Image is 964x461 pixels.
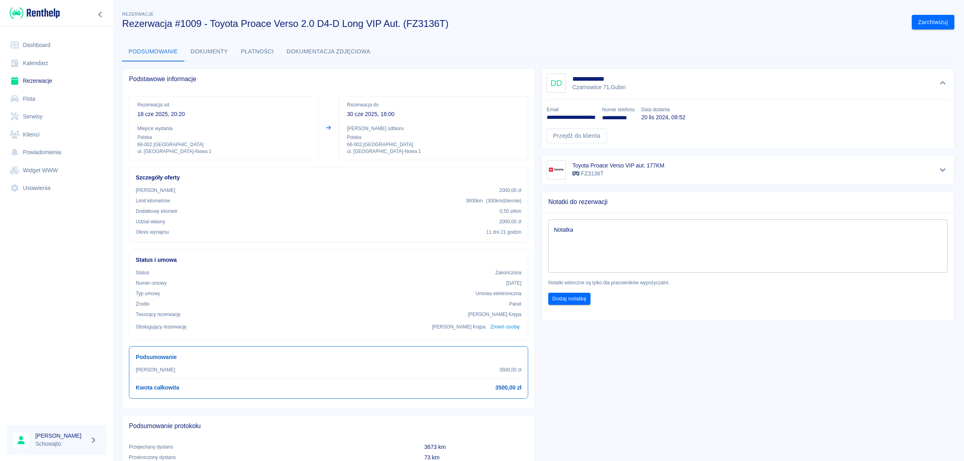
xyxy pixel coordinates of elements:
[547,106,596,113] p: Email
[912,15,954,30] button: Zarchiwizuj
[499,218,521,225] p: 2000,00 zł
[94,9,106,20] button: Zwiń nawigację
[136,197,170,204] p: Limit kilometrów
[936,78,950,89] button: Ukryj szczegóły
[136,173,521,182] h6: Szczegóły oferty
[936,164,950,175] button: Pokaż szczegóły
[122,42,184,61] button: Podsumowanie
[136,323,187,330] p: Obsługujący rezerwację
[137,141,310,148] p: 66-002 , [GEOGRAPHIC_DATA]
[506,279,521,287] p: [DATE]
[6,36,106,54] a: Dashboard
[35,432,87,440] h6: [PERSON_NAME]
[641,106,685,113] p: Data dodania
[500,208,521,215] p: 0,50 zł /km
[6,54,106,72] a: Kalendarz
[548,293,590,305] button: Dodaj notatkę
[476,290,521,297] p: Umowa elektroniczna
[136,279,167,287] p: Numer umowy
[122,18,905,29] h3: Rezerwacja #1009 - Toyota Proace Verso 2.0 D4-D Long VIP Aut. (FZ3136T)
[136,208,178,215] p: Dodatkowy kilometr
[572,83,626,92] p: Czarnowice 71 , Gubin
[6,179,106,197] a: Ustawienia
[548,198,948,206] span: Notatki do rezerwacji
[136,366,175,373] p: [PERSON_NAME]
[137,110,310,118] p: 18 cze 2025, 20:20
[347,101,520,108] p: Rezerwacja do
[136,290,160,297] p: Typ umowy
[6,126,106,144] a: Klienci
[136,187,175,194] p: [PERSON_NAME]
[548,162,564,178] img: Image
[122,12,153,16] span: Rezerwacje
[6,108,106,126] a: Serwisy
[347,110,520,118] p: 30 cze 2025, 18:00
[432,323,486,330] p: [PERSON_NAME] Krępa
[235,42,280,61] button: Płatności
[6,72,106,90] a: Rezerwacje
[347,141,520,148] p: 66-002 , [GEOGRAPHIC_DATA]
[6,143,106,161] a: Powiadomienia
[136,311,180,318] p: Tworzący rezerwację
[495,269,521,276] p: Zakończona
[495,383,521,392] h6: 3500,00 zł
[184,42,235,61] button: Dokumenty
[136,228,169,236] p: Okres wynajmu
[499,366,521,373] p: 3500,00 zł
[10,6,60,20] img: Renthelp logo
[137,148,310,155] p: ul. [GEOGRAPHIC_DATA]-Nowa 1
[35,440,87,448] p: Schowajto
[280,42,377,61] button: Dokumentacja zdjęciowa
[499,187,521,194] p: 2000,00 zł
[468,311,521,318] p: [PERSON_NAME] Krępa
[129,75,528,83] span: Podstawowe informacje
[347,125,520,132] p: [PERSON_NAME] odbioru
[136,353,521,361] h6: Podsumowanie
[129,422,528,430] span: Podsumowanie protokołu
[137,125,310,132] p: Miejsce wydania
[136,383,179,392] h6: Kwota całkowita
[486,228,521,236] p: 11 dni 21 godzin
[136,256,521,264] h6: Status i umowa
[572,169,664,178] p: FZ3136T
[129,454,411,461] p: Przekroczony dystans
[486,198,521,204] span: ( 300 km dziennie )
[347,148,520,155] p: ul. [GEOGRAPHIC_DATA]-Nowa 1
[6,161,106,180] a: Widget WWW
[136,218,165,225] p: Udział własny
[547,73,566,93] div: DD
[547,129,607,143] a: Przejdź do klienta
[602,106,635,113] p: Numer telefonu
[6,90,106,108] a: Flota
[572,161,664,169] h6: Toyota Proace Verso VIP aut. 177KM
[129,443,411,451] p: Przejechany dystans
[137,101,310,108] p: Rezerwacja od
[6,6,60,20] a: Renthelp logo
[137,134,310,141] p: Polska
[509,300,522,308] p: Panel
[489,321,521,333] button: Zmień osobę
[466,197,521,204] p: 3600 km
[136,300,149,308] p: Żrodło
[548,279,948,286] p: Notatki widoczne są tylko dla pracowników wypożyczalni.
[347,134,520,141] p: Polska
[641,113,685,122] p: 20 lis 2024, 09:52
[136,269,149,276] p: Status
[424,443,528,451] p: 3673 km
